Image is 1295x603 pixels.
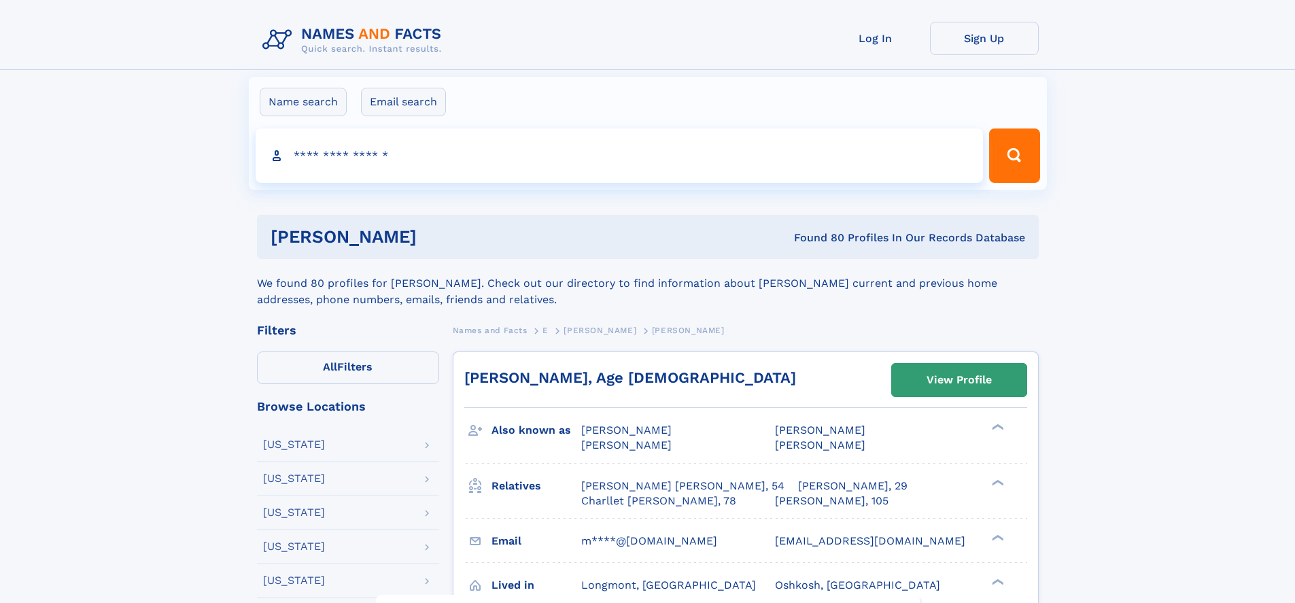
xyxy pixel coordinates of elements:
label: Name search [260,88,347,116]
a: [PERSON_NAME], 29 [798,479,908,494]
a: View Profile [892,364,1026,396]
h1: [PERSON_NAME] [271,228,606,245]
div: ❯ [988,533,1005,542]
a: [PERSON_NAME] [PERSON_NAME], 54 [581,479,784,494]
a: [PERSON_NAME], 105 [775,494,888,509]
h3: Lived in [491,574,581,597]
a: Names and Facts [453,322,528,339]
span: [PERSON_NAME] [581,438,672,451]
div: Filters [257,324,439,337]
h3: Relatives [491,475,581,498]
div: Found 80 Profiles In Our Records Database [605,230,1025,245]
input: search input [256,128,984,183]
span: All [323,360,337,373]
h3: Also known as [491,419,581,442]
a: [PERSON_NAME], Age [DEMOGRAPHIC_DATA] [464,369,796,386]
div: ❯ [988,478,1005,487]
img: Logo Names and Facts [257,22,453,58]
div: ❯ [988,577,1005,586]
span: [PERSON_NAME] [775,424,865,436]
span: E [542,326,549,335]
button: Search Button [989,128,1039,183]
label: Filters [257,351,439,384]
span: [PERSON_NAME] [564,326,636,335]
label: Email search [361,88,446,116]
div: [US_STATE] [263,541,325,552]
div: [US_STATE] [263,473,325,484]
h3: Email [491,530,581,553]
span: [EMAIL_ADDRESS][DOMAIN_NAME] [775,534,965,547]
span: Oshkosh, [GEOGRAPHIC_DATA] [775,579,940,591]
a: Log In [821,22,930,55]
a: Sign Up [930,22,1039,55]
span: [PERSON_NAME] [775,438,865,451]
a: [PERSON_NAME] [564,322,636,339]
div: [US_STATE] [263,507,325,518]
span: [PERSON_NAME] [581,424,672,436]
div: View Profile [927,364,992,396]
span: Longmont, [GEOGRAPHIC_DATA] [581,579,756,591]
a: E [542,322,549,339]
div: ❯ [988,423,1005,432]
div: We found 80 profiles for [PERSON_NAME]. Check out our directory to find information about [PERSON... [257,259,1039,308]
div: [US_STATE] [263,575,325,586]
span: [PERSON_NAME] [652,326,725,335]
div: Browse Locations [257,400,439,413]
a: Charllet [PERSON_NAME], 78 [581,494,736,509]
div: [US_STATE] [263,439,325,450]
